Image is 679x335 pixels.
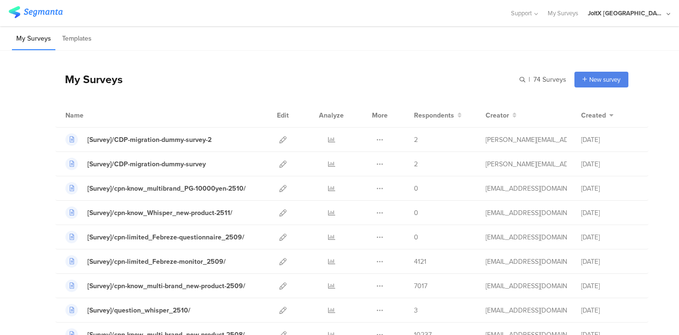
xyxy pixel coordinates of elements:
li: Templates [58,28,96,50]
div: [DATE] [581,305,638,315]
div: kumai.ik@pg.com [486,232,567,242]
a: [Survey]/cpn-know_multibrand_PG-10000yen-2510/ [65,182,246,195]
div: [DATE] [581,232,638,242]
div: praharaj.sp.1@pg.com [486,159,567,169]
span: 2 [414,135,418,145]
span: 74 Surveys [533,75,566,85]
a: [Survey]/cpn-know_multi-brand_new-product-2509/ [65,280,245,292]
div: [Survey]/cpn-know_multibrand_PG-10000yen-2510/ [87,184,246,194]
span: Creator [486,110,509,120]
div: [Survey]/cpn-know_multi-brand_new-product-2509/ [87,281,245,291]
div: Edit [273,103,293,127]
div: [DATE] [581,135,638,145]
span: 0 [414,184,418,194]
button: Creator [486,110,517,120]
div: [DATE] [581,184,638,194]
div: More [370,103,390,127]
a: [Survey]/CDP-migration-dummy-survey [65,158,206,170]
div: [Survey]/cpn-limited_Febreze-monitor_2509/ [87,257,226,267]
div: [Survey]/cpn-know_Whisper_new-product-2511/ [87,208,233,218]
li: My Surveys [12,28,55,50]
span: 3 [414,305,418,315]
div: [Survey]/question_whisper_2510/ [87,305,191,315]
div: [DATE] [581,257,638,267]
button: Created [581,110,614,120]
a: [Survey]/CDP-migration-dummy-survey-2 [65,133,212,146]
a: [Survey]/cpn-limited_Febreze-monitor_2509/ [65,255,226,268]
div: kumai.ik@pg.com [486,257,567,267]
div: My Surveys [55,71,123,87]
span: | [527,75,531,85]
div: kumai.ik@pg.com [486,281,567,291]
span: 4121 [414,257,426,267]
span: 2 [414,159,418,169]
div: [Survey]/CDP-migration-dummy-survey-2 [87,135,212,145]
a: [Survey]/cpn-know_Whisper_new-product-2511/ [65,206,233,219]
div: [DATE] [581,281,638,291]
button: Respondents [414,110,462,120]
div: Analyze [317,103,346,127]
span: 0 [414,208,418,218]
div: JoltX [GEOGRAPHIC_DATA] [588,9,664,18]
span: Respondents [414,110,454,120]
span: 0 [414,232,418,242]
span: 7017 [414,281,427,291]
a: [Survey]/cpn-limited_Febreze-questionnaire_2509/ [65,231,244,243]
div: [DATE] [581,208,638,218]
div: praharaj.sp.1@pg.com [486,135,567,145]
div: [Survey]/CDP-migration-dummy-survey [87,159,206,169]
span: Support [511,9,532,18]
img: segmanta logo [9,6,63,18]
div: kumai.ik@pg.com [486,305,567,315]
div: [DATE] [581,159,638,169]
div: kumai.ik@pg.com [486,208,567,218]
div: Name [65,110,123,120]
div: kumai.ik@pg.com [486,184,567,194]
div: [Survey]/cpn-limited_Febreze-questionnaire_2509/ [87,232,244,242]
span: New survey [589,75,620,84]
a: [Survey]/question_whisper_2510/ [65,304,191,316]
span: Created [581,110,606,120]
